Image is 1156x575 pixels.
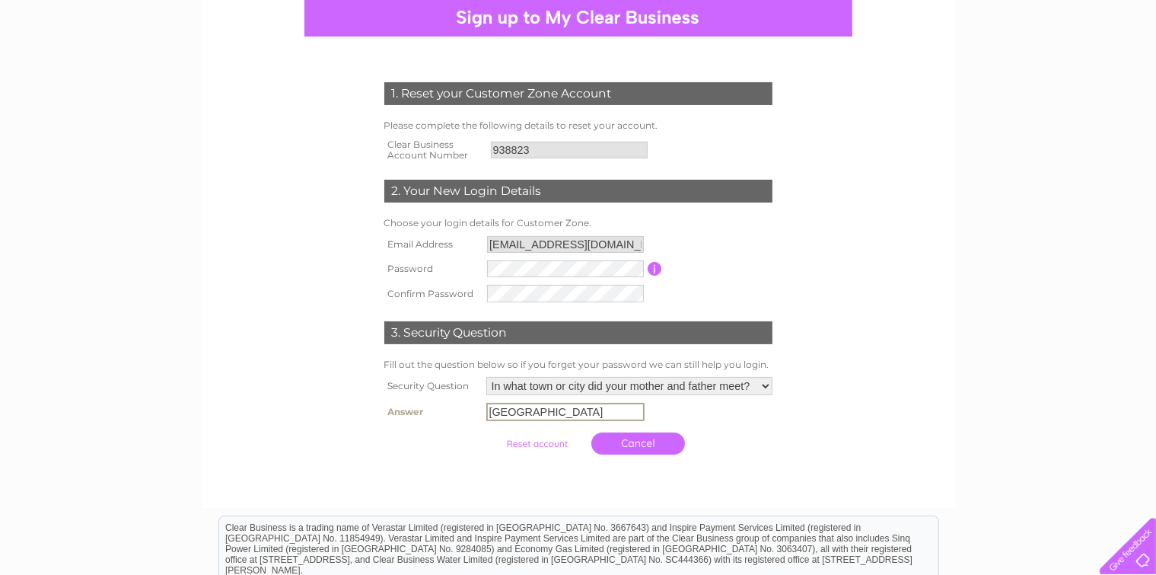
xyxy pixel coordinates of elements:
[648,262,662,276] input: Information
[40,40,118,86] img: logo.png
[1078,65,1100,76] a: Blog
[943,65,972,76] a: Water
[381,356,776,374] td: Fill out the question below so if you forget your password we can still help you login.
[381,281,484,305] th: Confirm Password
[384,321,772,344] div: 3. Security Question
[490,433,584,455] input: Submit
[381,257,484,281] th: Password
[219,8,938,74] div: Clear Business is a trading name of Verastar Limited (registered in [GEOGRAPHIC_DATA] No. 3667643...
[381,232,484,257] th: Email Address
[384,82,772,105] div: 1. Reset your Customer Zone Account
[381,399,482,425] th: Answer
[381,373,482,399] th: Security Question
[1110,65,1147,76] a: Contact
[591,433,685,455] a: Cancel
[1024,65,1069,76] a: Telecoms
[384,180,772,203] div: 2. Your New Login Details
[381,214,776,232] td: Choose your login details for Customer Zone.
[981,65,1014,76] a: Energy
[869,8,974,27] a: 0333 014 3131
[381,135,487,165] th: Clear Business Account Number
[381,117,776,135] td: Please complete the following details to reset your account.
